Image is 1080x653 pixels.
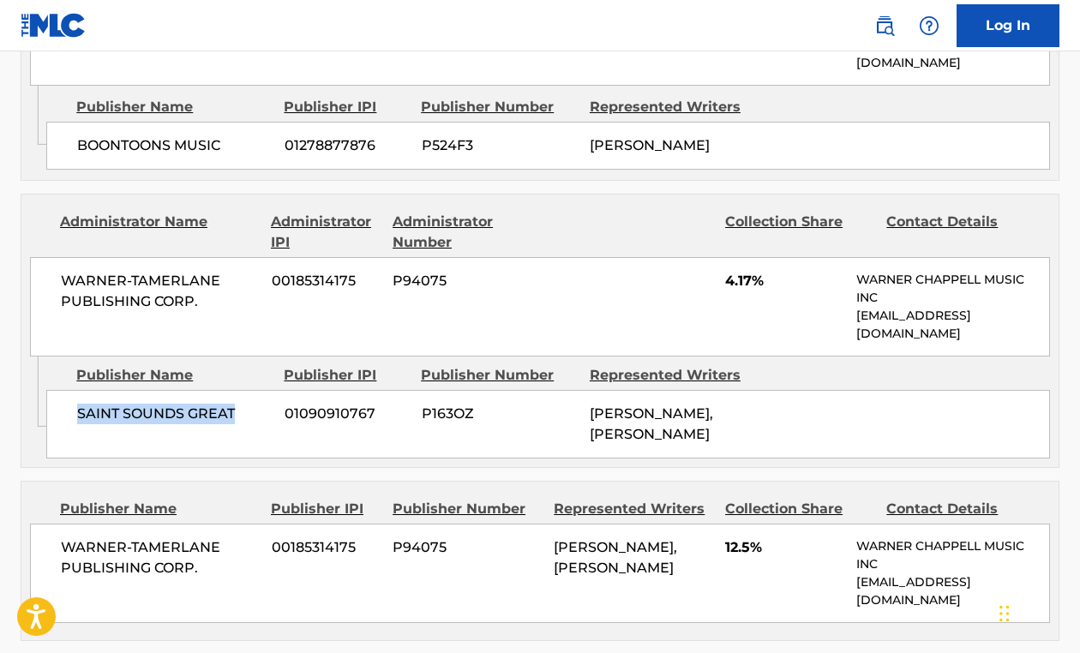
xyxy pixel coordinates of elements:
[60,499,258,519] div: Publisher Name
[886,212,1035,253] div: Contact Details
[21,13,87,38] img: MLC Logo
[60,212,258,253] div: Administrator Name
[77,404,272,424] span: SAINT SOUNDS GREAT
[272,271,381,291] span: 00185314175
[76,365,271,386] div: Publisher Name
[76,97,271,117] div: Publisher Name
[856,537,1049,573] p: WARNER CHAPPELL MUSIC INC
[421,365,577,386] div: Publisher Number
[272,537,381,558] span: 00185314175
[77,135,272,156] span: BOONTOONS MUSIC
[957,4,1059,47] a: Log In
[725,212,873,253] div: Collection Share
[271,499,380,519] div: Publisher IPI
[61,271,259,312] span: WARNER-TAMERLANE PUBLISHING CORP.
[919,15,939,36] img: help
[725,499,873,519] div: Collection Share
[999,588,1010,639] div: Drag
[856,307,1049,343] p: [EMAIL_ADDRESS][DOMAIN_NAME]
[285,404,409,424] span: 01090910767
[886,499,1035,519] div: Contact Details
[994,571,1080,653] iframe: Chat Widget
[725,537,843,558] span: 12.5%
[912,9,946,43] div: Help
[422,135,577,156] span: P524F3
[856,36,1049,72] p: [EMAIL_ADDRESS][DOMAIN_NAME]
[284,365,408,386] div: Publisher IPI
[590,405,713,442] span: [PERSON_NAME], [PERSON_NAME]
[590,365,746,386] div: Represented Writers
[590,137,710,153] span: [PERSON_NAME]
[867,9,902,43] a: Public Search
[554,499,712,519] div: Represented Writers
[554,539,677,576] span: [PERSON_NAME], [PERSON_NAME]
[422,404,577,424] span: P163OZ
[393,212,541,253] div: Administrator Number
[393,271,541,291] span: P94075
[590,97,746,117] div: Represented Writers
[874,15,895,36] img: search
[421,97,577,117] div: Publisher Number
[271,212,380,253] div: Administrator IPI
[393,537,541,558] span: P94075
[393,499,541,519] div: Publisher Number
[856,573,1049,609] p: [EMAIL_ADDRESS][DOMAIN_NAME]
[61,537,259,578] span: WARNER-TAMERLANE PUBLISHING CORP.
[284,97,408,117] div: Publisher IPI
[285,135,409,156] span: 01278877876
[856,271,1049,307] p: WARNER CHAPPELL MUSIC INC
[725,271,843,291] span: 4.17%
